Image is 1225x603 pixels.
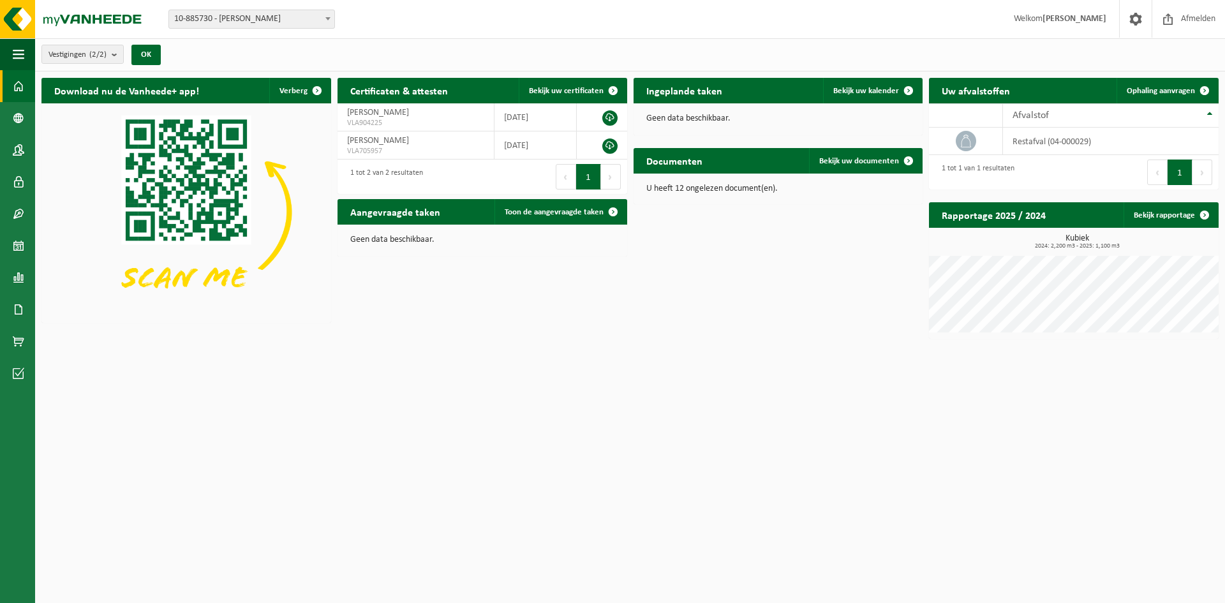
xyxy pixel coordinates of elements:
[350,235,614,244] p: Geen data beschikbaar.
[646,114,910,123] p: Geen data beschikbaar.
[338,199,453,224] h2: Aangevraagde taken
[1003,128,1219,155] td: restafval (04-000029)
[269,78,330,103] button: Verberg
[347,146,484,156] span: VLA705957
[529,87,604,95] span: Bekijk uw certificaten
[1168,160,1192,185] button: 1
[809,148,921,174] a: Bekijk uw documenten
[131,45,161,65] button: OK
[347,108,409,117] span: [PERSON_NAME]
[929,78,1023,103] h2: Uw afvalstoffen
[48,45,107,64] span: Vestigingen
[168,10,335,29] span: 10-885730 - LAGAE MARTIJN - AALBEKE
[505,208,604,216] span: Toon de aangevraagde taken
[556,164,576,190] button: Previous
[929,202,1058,227] h2: Rapportage 2025 / 2024
[1124,202,1217,228] a: Bekijk rapportage
[1013,110,1049,121] span: Afvalstof
[819,157,899,165] span: Bekijk uw documenten
[494,131,577,160] td: [DATE]
[935,243,1219,249] span: 2024: 2,200 m3 - 2025: 1,100 m3
[347,118,484,128] span: VLA904225
[89,50,107,59] count: (2/2)
[344,163,423,191] div: 1 tot 2 van 2 resultaten
[494,199,626,225] a: Toon de aangevraagde taken
[347,136,409,145] span: [PERSON_NAME]
[935,234,1219,249] h3: Kubiek
[1043,14,1106,24] strong: [PERSON_NAME]
[634,78,735,103] h2: Ingeplande taken
[833,87,899,95] span: Bekijk uw kalender
[634,148,715,173] h2: Documenten
[1127,87,1195,95] span: Ophaling aanvragen
[169,10,334,28] span: 10-885730 - LAGAE MARTIJN - AALBEKE
[1117,78,1217,103] a: Ophaling aanvragen
[41,78,212,103] h2: Download nu de Vanheede+ app!
[519,78,626,103] a: Bekijk uw certificaten
[41,45,124,64] button: Vestigingen(2/2)
[1192,160,1212,185] button: Next
[41,103,331,320] img: Download de VHEPlus App
[338,78,461,103] h2: Certificaten & attesten
[935,158,1014,186] div: 1 tot 1 van 1 resultaten
[576,164,601,190] button: 1
[646,184,910,193] p: U heeft 12 ongelezen document(en).
[823,78,921,103] a: Bekijk uw kalender
[601,164,621,190] button: Next
[1147,160,1168,185] button: Previous
[494,103,577,131] td: [DATE]
[279,87,308,95] span: Verberg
